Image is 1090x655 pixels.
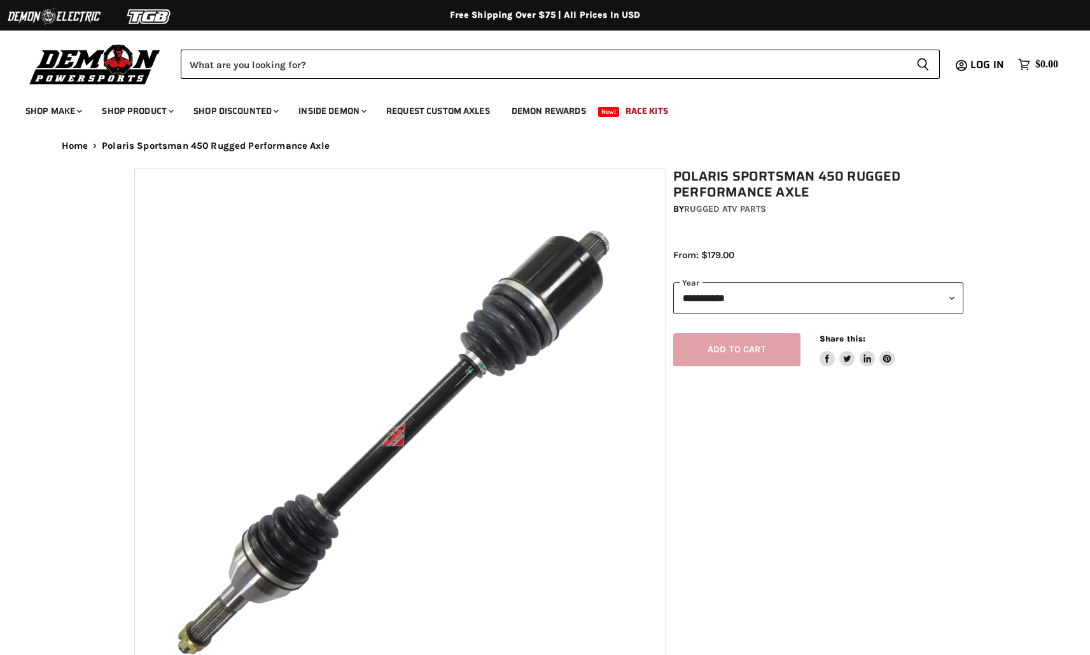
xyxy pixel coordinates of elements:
[673,202,963,216] div: by
[102,141,330,151] span: Polaris Sportsman 450 Rugged Performance Axle
[377,98,500,124] a: Request Custom Axles
[820,334,865,343] span: Share this:
[616,98,678,124] a: Race Kits
[684,203,766,214] a: Rugged ATV Parts
[965,59,1012,71] a: Log in
[502,98,596,124] a: Demon Rewards
[673,249,734,261] span: From: $179.00
[36,141,1054,151] nav: Breadcrumbs
[16,93,1055,124] ul: Main menu
[181,50,906,79] input: Search
[181,50,940,79] form: Product
[289,98,374,124] a: Inside Demon
[673,169,963,200] h1: Polaris Sportsman 450 Rugged Performance Axle
[36,10,1054,21] div: Free Shipping Over $75 | All Prices In USD
[598,107,620,117] span: New!
[820,333,895,367] aside: Share this:
[25,41,165,86] img: Demon Powersports
[1035,59,1058,71] span: $0.00
[1012,55,1065,74] a: $0.00
[906,50,940,79] button: Search
[970,57,1004,72] span: Log in
[673,282,963,314] select: year
[62,141,88,151] a: Home
[16,98,90,124] a: Shop Make
[6,4,102,29] img: Demon Electric Logo 2
[102,4,197,29] img: TGB Logo 2
[184,98,286,124] a: Shop Discounted
[92,98,181,124] a: Shop Product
